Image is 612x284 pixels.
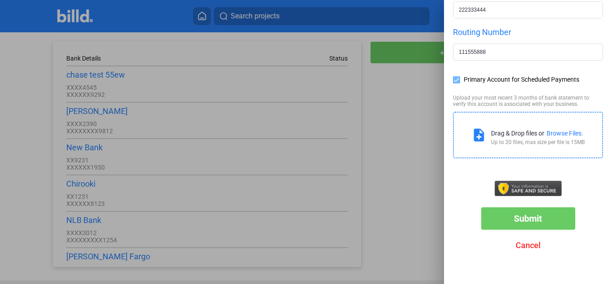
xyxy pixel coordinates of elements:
[453,95,603,107] div: Upload your most recent 3 months of bank statement to verify this account is associated with your...
[491,130,544,137] div: Drag & Drop files or
[547,130,583,137] div: Browse Files.
[453,27,603,37] div: Routing Number
[471,127,487,143] mat-icon: note_add
[491,139,585,145] div: Up to 20 files, max size per file is 15MB
[514,213,542,224] span: Submit
[481,234,575,257] button: Cancel
[495,181,562,196] img: safe.png
[464,76,579,83] span: Primary Account for Scheduled Payments
[516,240,541,250] span: Cancel
[481,207,575,230] button: Submit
